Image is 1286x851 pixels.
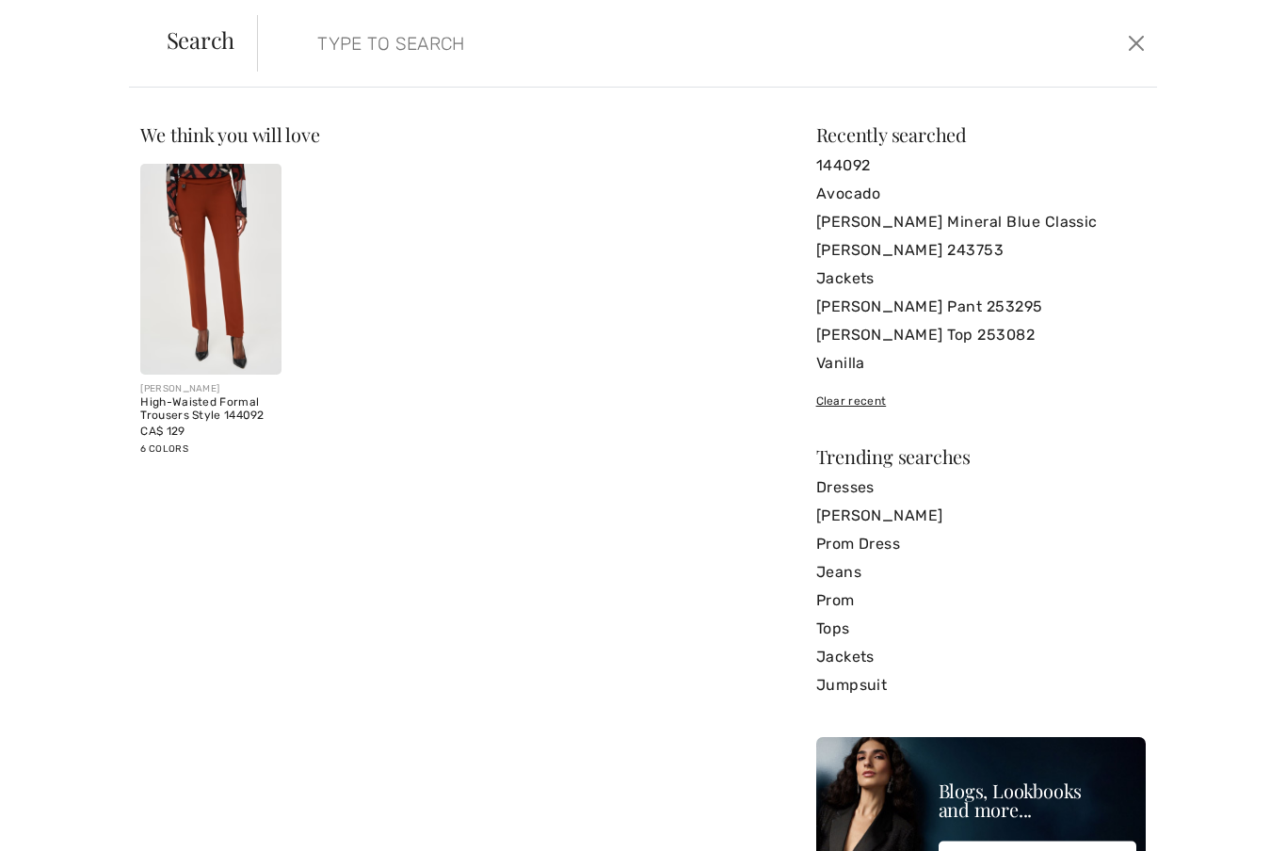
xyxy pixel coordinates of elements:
a: Prom [816,586,1146,615]
a: [PERSON_NAME] 243753 [816,236,1146,265]
a: Jeans [816,558,1146,586]
a: Dresses [816,474,1146,502]
span: Search [167,28,235,51]
img: High-Waisted Formal Trousers Style 144092. Black [140,164,281,375]
a: Jumpsuit [816,671,1146,699]
button: Close [1122,28,1150,58]
a: Jackets [816,265,1146,293]
span: CA$ 129 [140,425,185,438]
input: TYPE TO SEARCH [303,15,917,72]
a: Vanilla [816,349,1146,377]
div: High-Waisted Formal Trousers Style 144092 [140,396,281,423]
div: Trending searches [816,447,1146,466]
span: We think you will love [140,121,319,147]
div: Blogs, Lookbooks and more... [939,781,1136,819]
a: Tops [816,615,1146,643]
div: [PERSON_NAME] [140,382,281,396]
a: Prom Dress [816,530,1146,558]
a: [PERSON_NAME] [816,502,1146,530]
a: [PERSON_NAME] Top 253082 [816,321,1146,349]
div: Clear recent [816,393,1146,409]
div: Recently searched [816,125,1146,144]
span: 6 Colors [140,443,187,455]
a: 144092 [816,152,1146,180]
a: Avocado [816,180,1146,208]
a: [PERSON_NAME] Mineral Blue Classic [816,208,1146,236]
a: Jackets [816,643,1146,671]
a: [PERSON_NAME] Pant 253295 [816,293,1146,321]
